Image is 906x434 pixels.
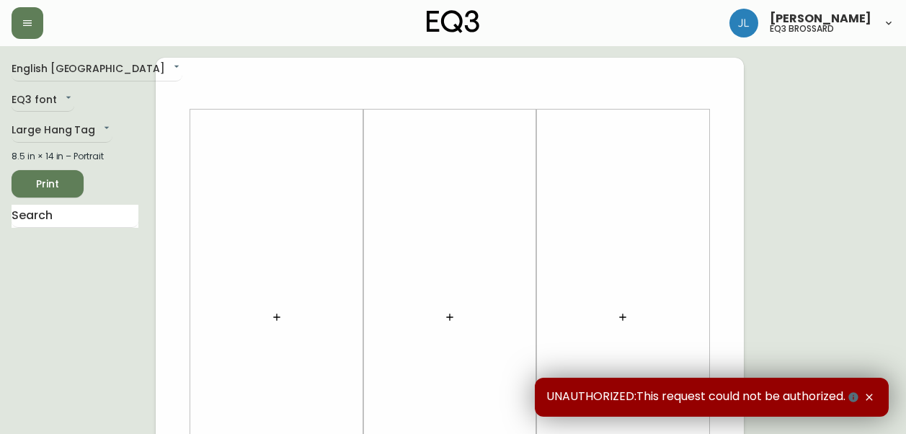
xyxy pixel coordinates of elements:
span: [PERSON_NAME] [770,13,871,25]
div: EQ3 font [12,89,74,112]
button: Print [12,170,84,198]
img: logo [427,10,480,33]
div: Large Hang Tag [12,119,112,143]
div: 8.5 in × 14 in – Portrait [12,150,138,163]
span: UNAUTHORIZED:This request could not be authorized. [546,389,861,405]
h5: eq3 brossard [770,25,834,33]
input: Search [12,205,138,228]
div: English [GEOGRAPHIC_DATA] [12,58,182,81]
img: 4c684eb21b92554db63a26dcce857022 [729,9,758,37]
span: Print [23,175,72,193]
